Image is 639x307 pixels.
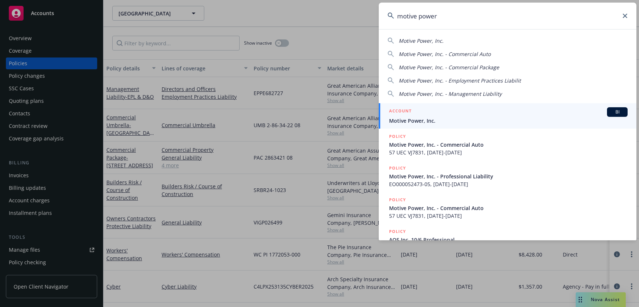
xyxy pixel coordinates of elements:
a: POLICYMotive Power, Inc. - Commercial Auto57 UEC VJ7831, [DATE]-[DATE] [379,192,636,224]
span: BI [610,109,625,115]
span: Motive Power, Inc. - Professional Liability [389,172,628,180]
input: Search... [379,3,636,29]
span: Motive Power, Inc. - Commercial Auto [389,204,628,212]
span: Motive Power, Inc. - Management Liability [399,90,502,97]
a: ACCOUNTBIMotive Power, Inc. [379,103,636,129]
span: Motive Power, Inc. [399,37,444,44]
a: POLICYMotive Power, Inc. - Professional LiabilityEO000052473-05, [DATE]-[DATE] [379,160,636,192]
h5: POLICY [389,133,406,140]
span: EO000052473-05, [DATE]-[DATE] [389,180,628,188]
h5: POLICY [389,164,406,172]
span: Motive Power, Inc. - Commercial Package [399,64,499,71]
span: Motive Power, Inc. [389,117,628,125]
h5: POLICY [389,196,406,203]
span: AOS Inc. 10/6 Professional [389,236,628,244]
span: Motive Power, Inc. - Employment Practices Liabilit [399,77,521,84]
span: Motive Power, Inc. - Commercial Auto [399,50,491,57]
span: 57 UEC VJ7831, [DATE]-[DATE] [389,149,628,156]
span: 57 UEC VJ7831, [DATE]-[DATE] [389,212,628,220]
a: POLICYAOS Inc. 10/6 Professional [379,224,636,255]
h5: ACCOUNT [389,107,412,116]
span: Motive Power, Inc. - Commercial Auto [389,141,628,149]
a: POLICYMotive Power, Inc. - Commercial Auto57 UEC VJ7831, [DATE]-[DATE] [379,129,636,160]
h5: POLICY [389,228,406,235]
